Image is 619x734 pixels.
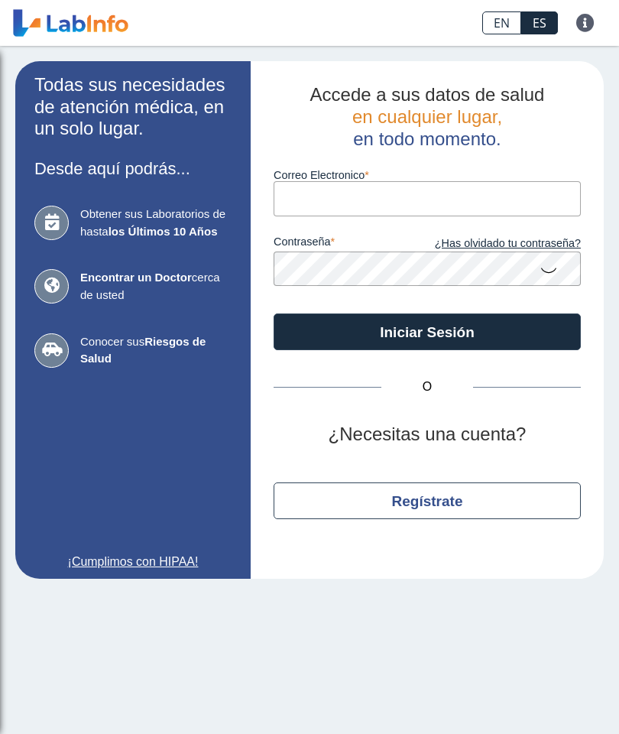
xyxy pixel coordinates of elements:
[80,269,232,304] span: cerca de usted
[80,333,232,368] span: Conocer sus
[521,11,558,34] a: ES
[274,235,427,252] label: contraseña
[482,11,521,34] a: EN
[34,74,232,140] h2: Todas sus necesidades de atención médica, en un solo lugar.
[353,128,501,149] span: en todo momento.
[109,225,218,238] b: los Últimos 10 Años
[381,378,473,396] span: O
[274,482,581,519] button: Regístrate
[80,206,232,240] span: Obtener sus Laboratorios de hasta
[427,235,581,252] a: ¿Has olvidado tu contraseña?
[274,424,581,446] h2: ¿Necesitas una cuenta?
[274,169,581,181] label: Correo Electronico
[34,553,232,571] a: ¡Cumplimos con HIPAA!
[34,159,232,178] h3: Desde aquí podrás...
[274,313,581,350] button: Iniciar Sesión
[310,84,545,105] span: Accede a sus datos de salud
[80,271,192,284] b: Encontrar un Doctor
[352,106,502,127] span: en cualquier lugar,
